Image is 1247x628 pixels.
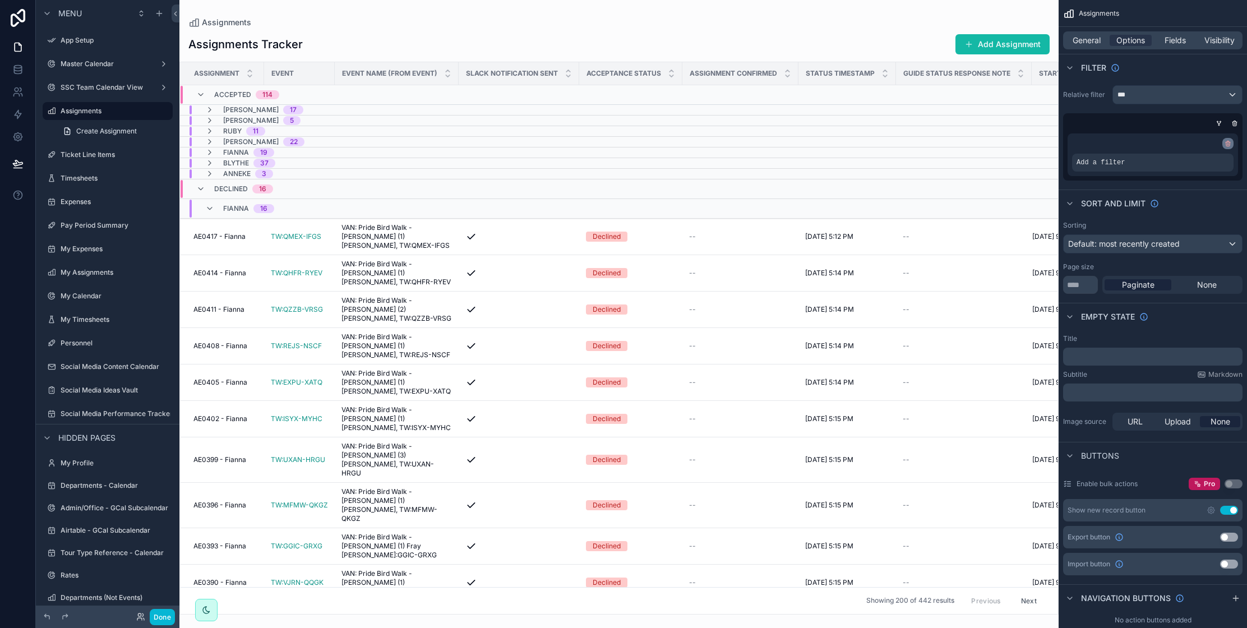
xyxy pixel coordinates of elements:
[61,504,170,512] label: Admin/Office - GCal Subcalendar
[223,204,249,213] span: Fianna
[61,174,170,183] label: Timesheets
[1063,370,1087,379] label: Subtitle
[43,521,173,539] a: Airtable - GCal Subcalendar
[1204,35,1235,46] span: Visibility
[866,597,954,606] span: Showing 200 of 442 results
[1165,416,1191,427] span: Upload
[43,146,173,164] a: Ticket Line Items
[61,221,170,230] label: Pay Period Summary
[1063,417,1108,426] label: Image source
[223,169,251,178] span: Anneke
[262,90,273,99] div: 114
[43,240,173,258] a: My Expenses
[61,315,170,324] label: My Timesheets
[76,127,137,136] span: Create Assignment
[43,544,173,562] a: Tour Type Reference - Calendar
[61,244,170,253] label: My Expenses
[43,216,173,234] a: Pay Period Summary
[1079,9,1119,18] span: Assignments
[290,137,298,146] div: 22
[1208,370,1243,379] span: Markdown
[223,105,279,114] span: [PERSON_NAME]
[1068,506,1146,515] div: Show new record button
[194,69,239,78] span: Assignment
[43,358,173,376] a: Social Media Content Calendar
[43,334,173,352] a: Personnel
[61,362,170,371] label: Social Media Content Calendar
[43,102,173,120] a: Assignments
[43,287,173,305] a: My Calendar
[1204,479,1215,488] span: Pro
[1068,560,1110,569] span: Import button
[61,386,170,395] label: Social Media Ideas Vault
[290,116,294,125] div: 5
[1077,479,1138,488] label: Enable bulk actions
[262,169,266,178] div: 3
[61,526,170,535] label: Airtable - GCal Subcalendar
[1081,450,1119,461] span: Buttons
[1073,35,1101,46] span: General
[43,454,173,472] a: My Profile
[61,481,170,490] label: Departments - Calendar
[61,459,170,468] label: My Profile
[43,589,173,607] a: Departments (Not Events)
[43,477,173,495] a: Departments - Calendar
[61,571,170,580] label: Rates
[1197,370,1243,379] a: Markdown
[1063,384,1243,401] div: scrollable content
[1211,416,1230,427] span: None
[290,105,297,114] div: 17
[61,197,170,206] label: Expenses
[61,593,170,602] label: Departments (Not Events)
[58,432,116,444] span: Hidden pages
[1063,262,1094,271] label: Page size
[806,69,875,78] span: Status Timestamp
[223,148,249,157] span: Fianna
[1063,334,1077,343] label: Title
[1039,69,1094,78] span: Start Time (from Event)
[1068,239,1180,248] span: Default: most recently created
[260,148,267,157] div: 19
[1068,533,1110,542] span: Export button
[61,339,170,348] label: Personnel
[1063,221,1086,230] label: Sorting
[1081,593,1171,604] span: Navigation buttons
[690,69,777,78] span: Assignment Confirmed
[61,59,155,68] label: Master Calendar
[1081,198,1146,209] span: Sort And Limit
[1081,62,1106,73] span: Filter
[214,184,248,193] span: Declined
[1081,311,1135,322] span: Empty state
[259,184,266,193] div: 16
[43,499,173,517] a: Admin/Office - GCal Subcalendar
[61,36,170,45] label: App Setup
[43,193,173,211] a: Expenses
[1128,416,1143,427] span: URL
[43,566,173,584] a: Rates
[56,122,173,140] a: Create Assignment
[61,107,166,116] label: Assignments
[1063,234,1243,253] button: Default: most recently created
[43,169,173,187] a: Timesheets
[43,31,173,49] a: App Setup
[342,69,437,78] span: Event Name (from Event)
[260,204,267,213] div: 16
[223,127,242,136] span: Ruby
[61,83,155,92] label: SSC Team Calendar View
[1063,348,1243,366] div: scrollable content
[43,78,173,96] a: SSC Team Calendar View
[1063,90,1108,99] label: Relative filter
[1122,279,1154,290] span: Paginate
[1077,158,1125,167] span: Add a filter
[43,311,173,329] a: My Timesheets
[1116,35,1145,46] span: Options
[223,116,279,125] span: [PERSON_NAME]
[43,55,173,73] a: Master Calendar
[586,69,661,78] span: Acceptance Status
[260,159,269,168] div: 37
[214,90,251,99] span: Accepted
[61,150,170,159] label: Ticket Line Items
[223,137,279,146] span: [PERSON_NAME]
[61,268,170,277] label: My Assignments
[271,69,294,78] span: Event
